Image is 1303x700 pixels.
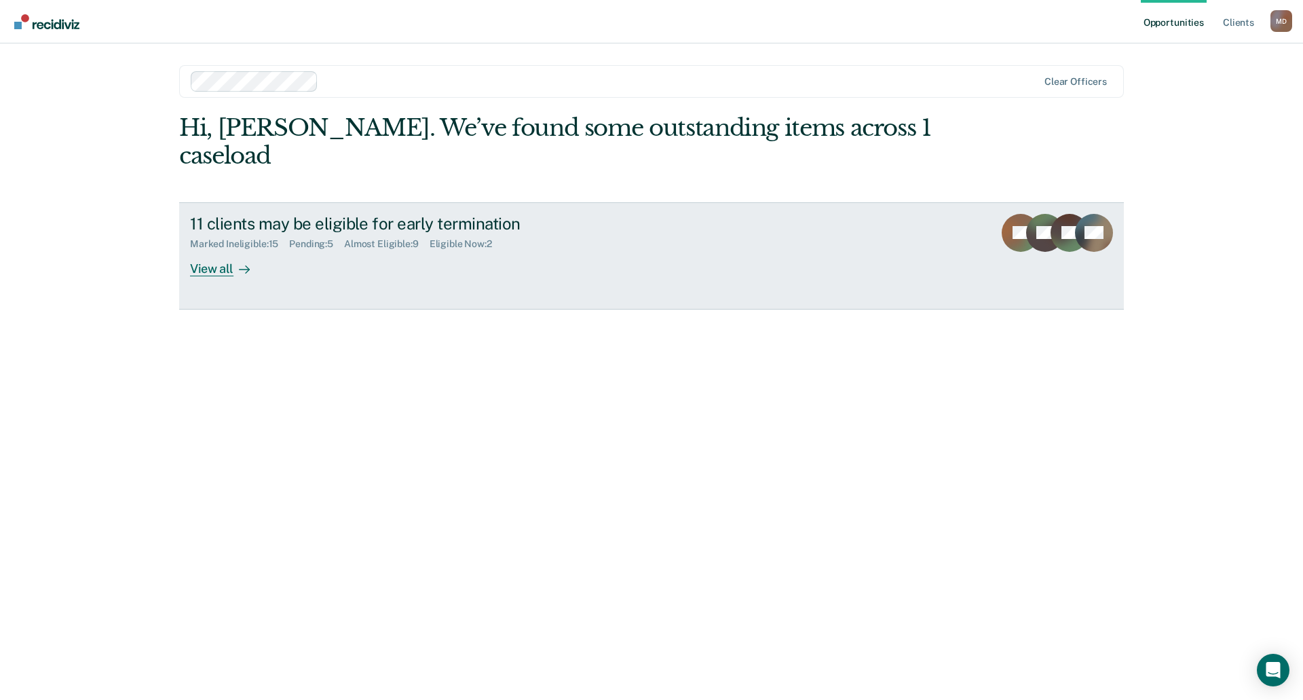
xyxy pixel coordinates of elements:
[190,214,666,234] div: 11 clients may be eligible for early termination
[289,238,344,250] div: Pending : 5
[1270,10,1292,32] div: M D
[14,14,79,29] img: Recidiviz
[1044,76,1107,88] div: Clear officers
[190,250,266,276] div: View all
[179,114,935,170] div: Hi, [PERSON_NAME]. We’ve found some outstanding items across 1 caseload
[190,238,289,250] div: Marked Ineligible : 15
[430,238,503,250] div: Eligible Now : 2
[1270,10,1292,32] button: Profile dropdown button
[1257,654,1289,686] div: Open Intercom Messenger
[179,202,1124,310] a: 11 clients may be eligible for early terminationMarked Ineligible:15Pending:5Almost Eligible:9Eli...
[344,238,430,250] div: Almost Eligible : 9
